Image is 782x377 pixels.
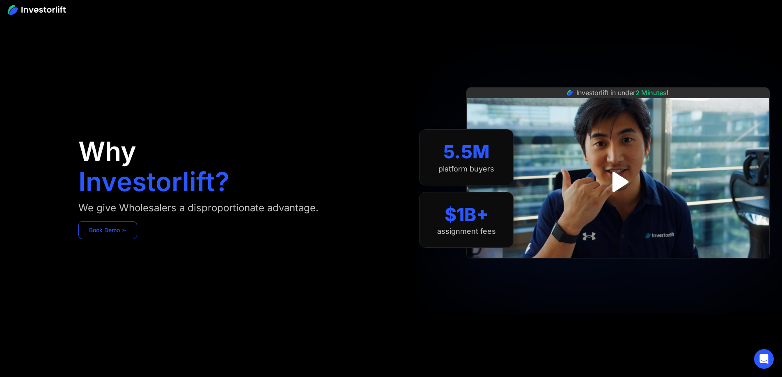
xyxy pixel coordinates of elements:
div: We give Wholesalers a disproportionate advantage. [78,201,319,215]
div: 5.5M [443,141,490,163]
div: platform buyers [438,165,494,174]
h1: Why [78,138,136,165]
h1: Investorlift? [78,169,229,195]
div: Investorlift in under ! [576,88,669,98]
span: 2 Minutes [635,89,667,97]
div: Open Intercom Messenger [754,349,774,369]
a: open lightbox [600,164,636,200]
div: $1B+ [445,204,488,226]
a: Book Demo ➢ [78,221,137,239]
div: assignment fees [437,227,496,236]
iframe: Customer reviews powered by Trustpilot [557,263,680,272]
